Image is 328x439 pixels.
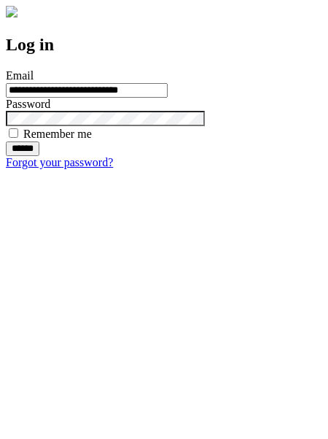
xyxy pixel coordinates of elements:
img: logo-4e3dc11c47720685a147b03b5a06dd966a58ff35d612b21f08c02c0306f2b779.png [6,6,17,18]
a: Forgot your password? [6,156,113,168]
label: Password [6,98,50,110]
label: Remember me [23,128,92,140]
h2: Log in [6,35,322,55]
label: Email [6,69,34,82]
